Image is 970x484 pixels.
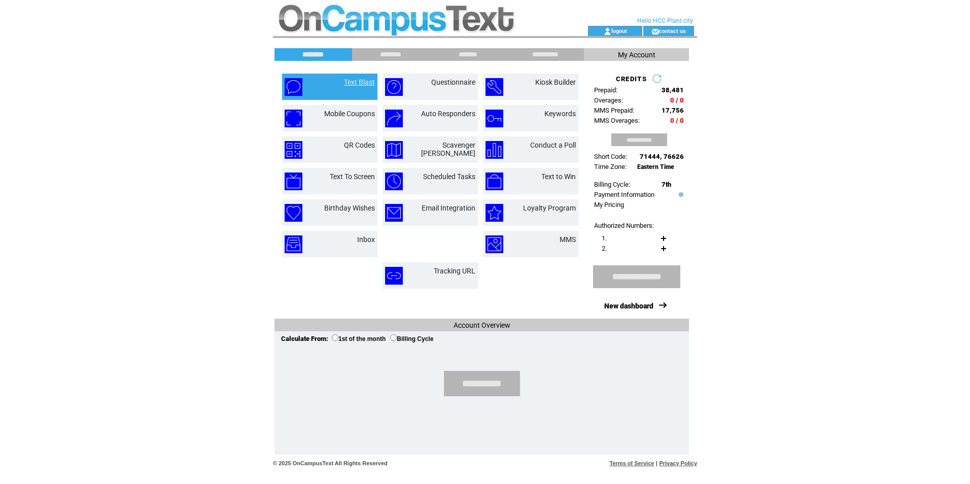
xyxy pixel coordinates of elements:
[594,117,640,124] span: MMS Overages:
[344,78,375,86] a: Text Blast
[637,17,693,24] span: Hello HCC Plant city
[662,181,671,188] span: 7th
[486,78,503,96] img: kiosk-builder.png
[670,96,684,104] span: 0 / 0
[611,27,627,34] a: logout
[486,172,503,190] img: text-to-win.png
[454,321,510,329] span: Account Overview
[285,172,302,190] img: text-to-screen.png
[486,235,503,253] img: mms.png
[651,27,659,36] img: contact_us_icon.gif
[285,78,302,96] img: text-blast.png
[594,153,627,160] span: Short Code:
[535,78,576,86] a: Kiosk Builder
[604,302,653,310] a: New dashboard
[434,267,475,275] a: Tracking URL
[544,110,576,118] a: Keywords
[656,460,657,466] span: |
[344,141,375,149] a: QR Codes
[281,335,328,342] span: Calculate From:
[610,460,654,466] a: Terms of Service
[602,245,607,252] span: 2.
[637,163,674,170] span: Eastern Time
[285,110,302,127] img: mobile-coupons.png
[594,107,634,114] span: MMS Prepaid:
[385,110,403,127] img: auto-responders.png
[332,335,386,342] label: 1st of the month
[676,192,683,197] img: help.gif
[273,460,388,466] span: © 2025 OnCampusText All Rights Reserved
[530,141,576,149] a: Conduct a Poll
[330,172,375,181] a: Text To Screen
[385,78,403,96] img: questionnaire.png
[421,110,475,118] a: Auto Responders
[332,334,338,341] input: 1st of the month
[390,335,433,342] label: Billing Cycle
[285,235,302,253] img: inbox.png
[594,163,627,170] span: Time Zone:
[357,235,375,244] a: Inbox
[670,117,684,124] span: 0 / 0
[541,172,576,181] a: Text to Win
[594,201,624,209] a: My Pricing
[594,191,654,198] a: Payment Information
[486,204,503,222] img: loyalty-program.png
[604,27,611,36] img: account_icon.gif
[486,110,503,127] img: keywords.png
[285,141,302,159] img: qr-codes.png
[324,110,375,118] a: Mobile Coupons
[385,172,403,190] img: scheduled-tasks.png
[659,460,697,466] a: Privacy Policy
[324,204,375,212] a: Birthday Wishes
[390,334,397,341] input: Billing Cycle
[285,204,302,222] img: birthday-wishes.png
[640,153,684,160] span: 71444, 76626
[662,86,684,94] span: 38,481
[618,51,655,59] span: My Account
[662,107,684,114] span: 17,756
[594,222,654,229] span: Authorized Numbers:
[616,75,647,83] span: CREDITS
[385,204,403,222] img: email-integration.png
[594,86,617,94] span: Prepaid:
[422,204,475,212] a: Email Integration
[486,141,503,159] img: conduct-a-poll.png
[423,172,475,181] a: Scheduled Tasks
[594,181,630,188] span: Billing Cycle:
[659,27,686,34] a: contact us
[421,141,475,157] a: Scavenger [PERSON_NAME]
[594,96,623,104] span: Overages:
[602,234,607,242] span: 1.
[385,141,403,159] img: scavenger-hunt.png
[523,204,576,212] a: Loyalty Program
[431,78,475,86] a: Questionnaire
[560,235,576,244] a: MMS
[385,267,403,285] img: tracking-url.png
